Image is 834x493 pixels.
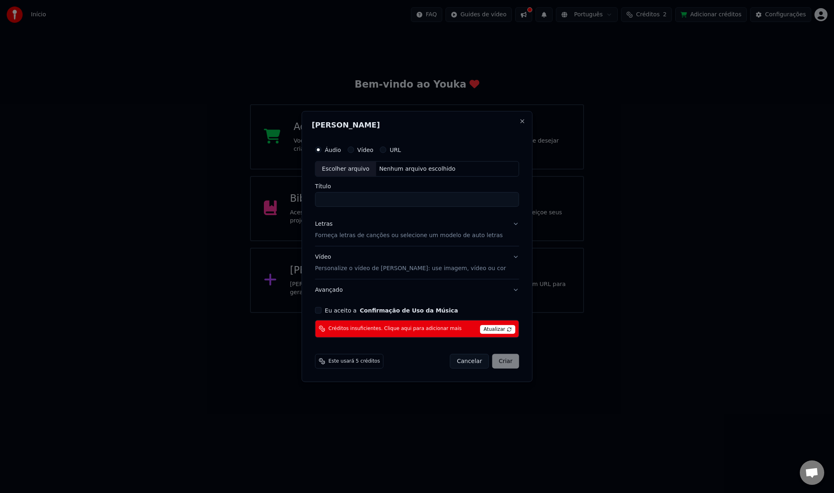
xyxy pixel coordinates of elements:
[450,354,489,368] button: Cancelar
[315,213,519,246] button: LetrasForneça letras de canções ou selecione um modelo de auto letras
[315,253,506,273] div: Vídeo
[357,147,373,153] label: Vídeo
[325,307,458,313] label: Eu aceito a
[329,358,380,364] span: Este usará 5 créditos
[316,162,376,176] div: Escolher arquivo
[315,220,333,228] div: Letras
[315,264,506,272] p: Personalize o vídeo de [PERSON_NAME]: use imagem, vídeo ou cor
[360,307,458,313] button: Eu aceito a
[329,326,462,332] span: Créditos insuficientes. Clique aqui para adicionar mais
[315,231,503,240] p: Forneça letras de canções ou selecione um modelo de auto letras
[480,325,516,334] span: Atualizar
[376,165,459,173] div: Nenhum arquivo escolhido
[325,147,341,153] label: Áudio
[315,279,519,300] button: Avançado
[390,147,401,153] label: URL
[315,246,519,279] button: VídeoPersonalize o vídeo de [PERSON_NAME]: use imagem, vídeo ou cor
[315,183,519,189] label: Título
[312,121,522,129] h2: [PERSON_NAME]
